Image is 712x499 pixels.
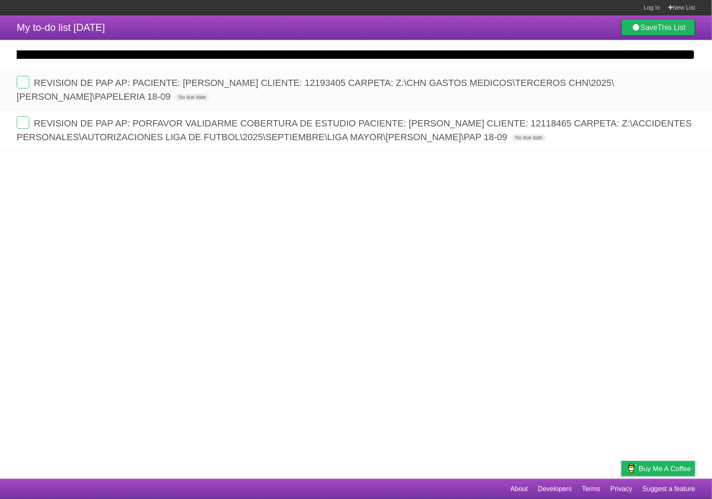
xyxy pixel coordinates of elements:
[538,481,572,497] a: Developers
[17,78,614,102] span: REVISION DE PAP AP: PACIENTE: [PERSON_NAME] CLIENTE: 12193405 CARPETA: Z:\CHN GASTOS MEDICOS\TERC...
[17,76,29,88] label: Done
[17,116,29,129] label: Done
[639,461,691,476] span: Buy me a coffee
[626,461,637,476] img: Buy me a coffee
[582,481,601,497] a: Terms
[175,93,209,101] span: No due date
[510,481,528,497] a: About
[643,481,695,497] a: Suggest a feature
[621,461,695,476] a: Buy me a coffee
[621,19,695,36] a: SaveThis List
[17,22,105,33] span: My to-do list [DATE]
[658,23,686,32] b: This List
[512,134,546,141] span: No due date
[17,118,692,142] span: REVISION DE PAP AP: PORFAVOR VALIDARME COBERTURA DE ESTUDIO PACIENTE: [PERSON_NAME] CLIENTE: 1211...
[611,481,632,497] a: Privacy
